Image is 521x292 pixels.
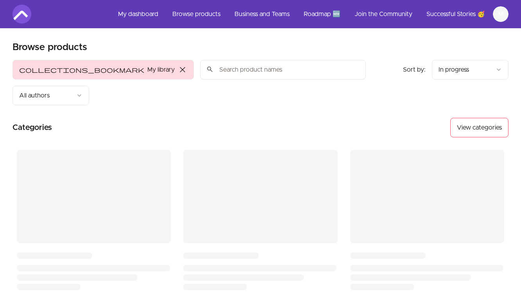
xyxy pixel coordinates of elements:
h2: Categories [13,118,52,137]
button: View categories [450,118,508,137]
a: My dashboard [112,5,165,23]
button: M [493,6,508,22]
span: collections_bookmark [19,65,144,74]
a: Roadmap 🆕 [297,5,347,23]
nav: Main [112,5,508,23]
a: Successful Stories 🥳 [420,5,491,23]
button: Filter by My library [13,60,194,79]
a: Business and Teams [228,5,296,23]
span: close [178,65,187,74]
a: Browse products [166,5,227,23]
img: Amigoscode logo [13,5,31,23]
span: Sort by: [403,67,426,73]
input: Search product names [200,60,366,79]
button: Product sort options [432,60,508,79]
button: Filter by author [13,86,89,105]
span: search [206,64,213,75]
h2: Browse products [13,41,87,54]
a: Join the Community [348,5,419,23]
